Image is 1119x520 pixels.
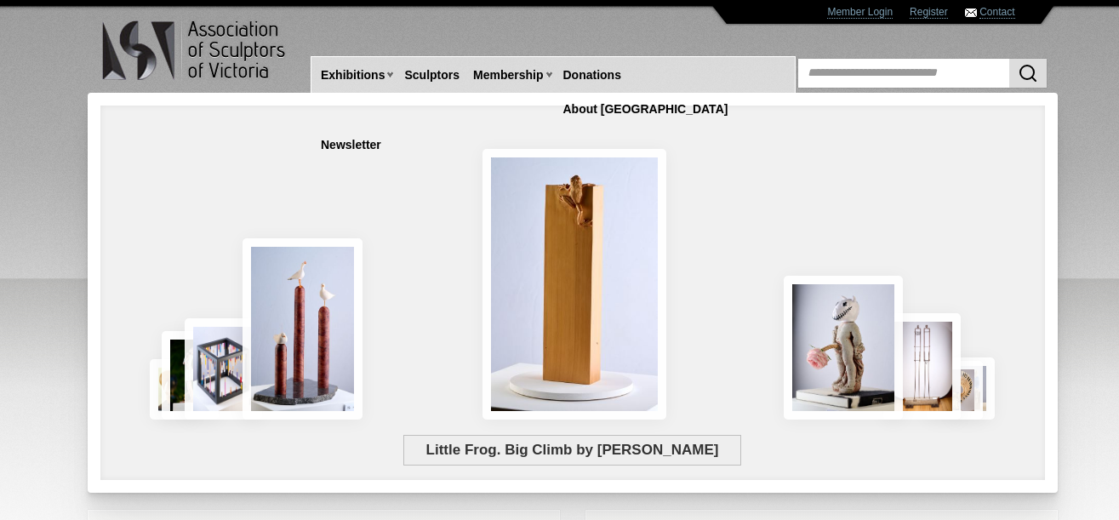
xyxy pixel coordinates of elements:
a: Exhibitions [314,60,391,91]
a: Membership [466,60,550,91]
img: logo.png [101,17,288,84]
img: Search [1018,63,1038,83]
span: Little Frog. Big Climb by [PERSON_NAME] [403,435,741,466]
a: Contact [979,6,1014,19]
img: Swingers [883,313,961,420]
a: Register [910,6,948,19]
a: Newsletter [314,129,388,161]
img: Waiting together for the Home coming [951,357,995,420]
img: Little Frog. Big Climb [482,149,666,420]
img: Contact ASV [965,9,977,17]
img: Rising Tides [243,238,363,420]
a: Sculptors [397,60,466,91]
a: Member Login [827,6,893,19]
a: About [GEOGRAPHIC_DATA] [557,94,735,125]
a: Donations [557,60,628,91]
img: Let There Be Light [784,276,904,420]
